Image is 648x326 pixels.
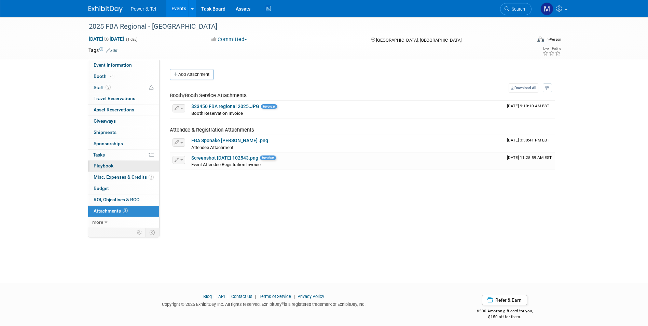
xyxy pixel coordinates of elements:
td: Tags [88,47,118,54]
a: Shipments [88,127,159,138]
span: | [226,294,230,299]
span: Booth [94,73,114,79]
td: Personalize Event Tab Strip [134,228,146,237]
a: Screenshot [DATE] 102543.png [191,155,258,161]
span: Power & Tel [131,6,156,12]
a: Terms of Service [259,294,291,299]
a: Attachments3 [88,206,159,217]
a: Budget [88,183,159,194]
span: Search [509,6,525,12]
span: Event Information [94,62,132,68]
button: Add Attachment [170,69,213,80]
td: Upload Timestamp [504,101,555,118]
span: Sponsorships [94,141,123,146]
span: Misc. Expenses & Credits [94,174,154,180]
a: Download All [509,83,538,93]
a: Edit [106,48,118,53]
a: Asset Reservations [88,105,159,116]
span: Playbook [94,163,113,168]
a: Privacy Policy [298,294,324,299]
span: 5 [106,85,111,90]
span: | [253,294,258,299]
a: more [88,217,159,228]
span: Asset Reservations [94,107,134,112]
span: | [292,294,297,299]
span: 2 [149,175,154,180]
span: Attachments [94,208,128,214]
sup: ® [281,301,284,305]
div: $500 Amazon gift card for you, [450,304,560,320]
span: Invoice [261,104,277,109]
a: Giveaways [88,116,159,127]
button: Committed [209,36,250,43]
div: 2025 FBA Regional - [GEOGRAPHIC_DATA] [86,21,521,33]
span: [DATE] [DATE] [88,36,124,42]
div: Event Format [491,36,562,46]
span: Attendee Attachment [191,145,233,150]
span: ROI, Objectives & ROO [94,197,139,202]
span: Invoice [260,155,276,160]
div: In-Person [545,37,561,42]
div: $150 off for them. [450,314,560,320]
span: Booth/Booth Service Attachments [170,92,247,98]
span: Giveaways [94,118,116,124]
span: to [103,36,110,42]
img: ExhibitDay [88,6,123,13]
td: Toggle Event Tabs [145,228,159,237]
a: Playbook [88,161,159,172]
a: Contact Us [231,294,252,299]
span: Upload Timestamp [507,155,552,160]
div: Copyright © 2025 ExhibitDay, Inc. All rights reserved. ExhibitDay is a registered trademark of Ex... [88,300,440,308]
a: Event Information [88,60,159,71]
a: Refer & Earn [482,295,527,305]
a: ROI, Objectives & ROO [88,194,159,205]
span: | [213,294,217,299]
a: Blog [203,294,212,299]
a: Tasks [88,150,159,161]
span: more [92,219,103,225]
a: Search [500,3,532,15]
td: Upload Timestamp [504,153,555,170]
span: Upload Timestamp [507,104,549,108]
a: FBA Sponake [PERSON_NAME] .png [191,138,268,143]
i: Booth reservation complete [110,74,113,78]
a: Travel Reservations [88,93,159,104]
span: 3 [123,208,128,213]
span: Budget [94,186,109,191]
span: [GEOGRAPHIC_DATA], [GEOGRAPHIC_DATA] [376,38,461,43]
img: Madalyn Bobbitt [540,2,553,15]
span: Upload Timestamp [507,138,549,142]
a: API [218,294,225,299]
a: Staff5 [88,82,159,93]
span: Attendee & Registration Attachments [170,127,254,133]
span: Potential Scheduling Conflict -- at least one attendee is tagged in another overlapping event. [149,85,154,91]
a: $23450 FBA regional 2025.JPG [191,104,259,109]
span: Event Attendee Registration Invoice [191,162,261,167]
div: Event Rating [542,47,561,50]
span: Travel Reservations [94,96,135,101]
a: Sponsorships [88,138,159,149]
span: (1 day) [125,37,138,42]
img: Format-Inperson.png [537,37,544,42]
span: Shipments [94,130,116,135]
span: Staff [94,85,111,90]
span: Tasks [93,152,105,158]
td: Upload Timestamp [504,135,555,152]
a: Misc. Expenses & Credits2 [88,172,159,183]
span: Booth Reservation Invoice [191,111,243,116]
a: Booth [88,71,159,82]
